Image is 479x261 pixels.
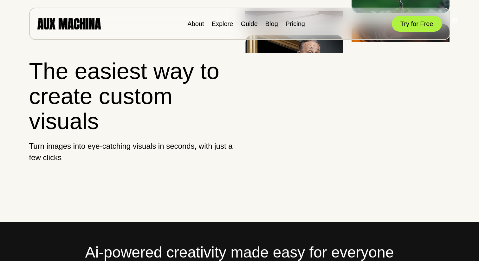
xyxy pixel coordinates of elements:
a: Blog [265,20,278,27]
a: About [187,20,204,27]
h1: The easiest way to create custom visuals [29,59,234,134]
img: AUX MACHINA [37,18,101,29]
button: Try for Free [392,16,442,32]
a: Pricing [286,20,305,27]
p: Turn images into eye-catching visuals in seconds, with just a few clicks [29,140,234,163]
a: Explore [212,20,233,27]
a: Guide [241,20,257,27]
